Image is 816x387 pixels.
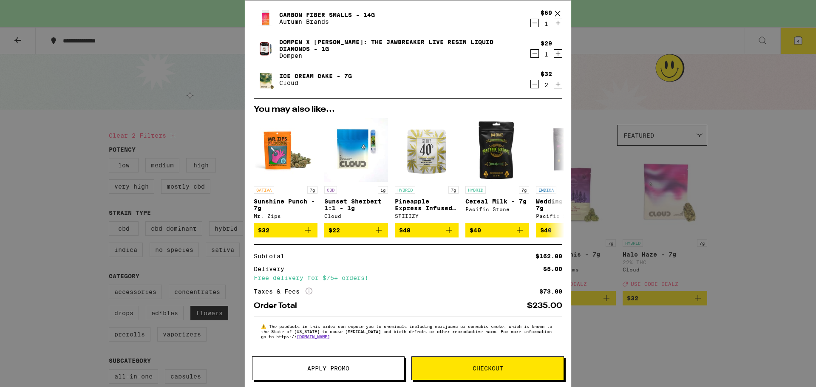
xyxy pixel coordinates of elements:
[297,334,330,339] a: [DOMAIN_NAME]
[535,253,562,259] div: $162.00
[543,266,562,272] div: $5.00
[258,227,269,234] span: $32
[395,186,415,194] p: HYBRID
[261,324,552,339] span: The products in this order can expose you to chemicals including marijuana or cannabis smoke, whi...
[530,49,539,58] button: Decrement
[395,118,459,223] a: Open page for Pineapple Express Infused - 7g from STIIIZY
[252,356,405,380] button: Apply Promo
[530,80,539,88] button: Decrement
[536,223,600,237] button: Add to bag
[530,19,539,27] button: Decrement
[254,266,290,272] div: Delivery
[378,186,388,194] p: 1g
[536,118,600,182] img: Pacific Stone - Wedding Cake - 7g
[324,213,388,219] div: Cloud
[411,356,564,380] button: Checkout
[254,253,290,259] div: Subtotal
[261,324,269,329] span: ⚠️
[527,302,562,310] div: $235.00
[465,186,486,194] p: HYBRID
[324,186,337,194] p: CBD
[395,198,459,212] p: Pineapple Express Infused - 7g
[254,37,278,61] img: Dompen x Tyson: The Jawbreaker Live Resin Liquid Diamonds - 1g
[324,198,388,212] p: Sunset Sherbert 1:1 - 1g
[541,9,552,16] div: $69
[279,18,375,25] p: Autumn Brands
[541,82,552,88] div: 2
[324,223,388,237] button: Add to bag
[254,118,317,182] img: Mr. Zips - Sunshine Punch - 7g
[254,275,562,281] div: Free delivery for $75+ orders!
[254,105,562,114] h2: You may also like...
[473,365,503,371] span: Checkout
[279,73,352,79] a: Ice Cream Cake - 7g
[536,213,600,219] div: Pacific Stone
[465,198,529,205] p: Cereal Milk - 7g
[329,227,340,234] span: $22
[399,227,411,234] span: $48
[465,118,529,223] a: Open page for Cereal Milk - 7g from Pacific Stone
[519,186,529,194] p: 7g
[254,10,278,27] img: Carbon Fiber Smalls - 14g
[554,49,562,58] button: Increment
[465,223,529,237] button: Add to bag
[395,223,459,237] button: Add to bag
[448,186,459,194] p: 7g
[541,40,552,47] div: $29
[324,118,388,182] img: Cloud - Sunset Sherbert 1:1 - 1g
[541,20,552,27] div: 1
[254,198,317,212] p: Sunshine Punch - 7g
[279,39,523,52] a: Dompen x [PERSON_NAME]: The Jawbreaker Live Resin Liquid Diamonds - 1g
[307,186,317,194] p: 7g
[254,213,317,219] div: Mr. Zips
[254,223,317,237] button: Add to bag
[465,206,529,212] div: Pacific Stone
[536,118,600,223] a: Open page for Wedding Cake - 7g from Pacific Stone
[395,118,459,182] img: STIIIZY - Pineapple Express Infused - 7g
[554,80,562,88] button: Increment
[539,288,562,294] div: $73.00
[470,227,481,234] span: $40
[324,118,388,223] a: Open page for Sunset Sherbert 1:1 - 1g from Cloud
[254,302,303,310] div: Order Total
[279,79,352,86] p: Cloud
[254,186,274,194] p: SATIVA
[254,68,278,91] img: Ice Cream Cake - 7g
[395,213,459,219] div: STIIIZY
[307,365,349,371] span: Apply Promo
[541,71,552,77] div: $32
[541,51,552,58] div: 1
[536,198,600,212] p: Wedding Cake - 7g
[465,118,529,182] img: Pacific Stone - Cereal Milk - 7g
[254,288,312,295] div: Taxes & Fees
[5,6,61,13] span: Hi. Need any help?
[540,227,552,234] span: $40
[536,186,556,194] p: INDICA
[254,118,317,223] a: Open page for Sunshine Punch - 7g from Mr. Zips
[279,11,375,18] a: Carbon Fiber Smalls - 14g
[279,52,523,59] p: Dompen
